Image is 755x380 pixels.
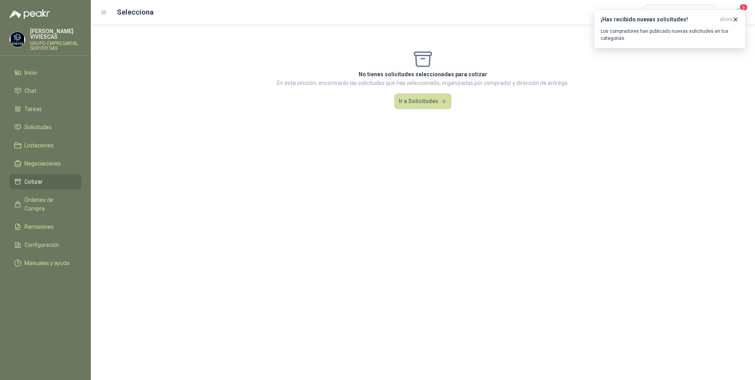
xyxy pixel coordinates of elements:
a: Inicio [9,65,81,80]
span: Negociaciones [24,159,61,168]
p: GRUPO EMPRESARIAL SERVER SAS [30,41,81,51]
a: Negociaciones [9,156,81,171]
a: Configuración [9,237,81,252]
span: Remisiones [24,222,54,231]
h3: ¡Has recibido nuevas solicitudes! [601,16,717,23]
a: Tareas [9,102,81,117]
span: Chat [24,87,36,95]
a: Manuales y ayuda [9,256,81,271]
a: Remisiones [9,219,81,234]
a: Solicitudes [9,120,81,135]
button: Ir a Solicitudes [394,94,451,109]
span: ahora [720,16,732,23]
span: 6 [739,4,748,11]
span: Configuración [24,241,59,249]
a: Licitaciones [9,138,81,153]
span: Órdenes de Compra [24,196,74,213]
a: Órdenes de Compra [9,192,81,216]
span: Tareas [24,105,42,113]
span: Solicitudes [24,123,52,132]
a: Chat [9,83,81,98]
span: Cotizar [24,177,43,186]
a: Cotizar [9,174,81,189]
img: Logo peakr [9,9,50,19]
span: Manuales y ayuda [24,259,69,267]
button: ¡Has recibido nuevas solicitudes!ahora Los compradores han publicado nuevas solicitudes en tus ca... [594,9,746,49]
p: [PERSON_NAME] VIVIESCAS [30,28,81,40]
h2: Selecciona [117,7,154,18]
p: No tienes solicitudes seleccionadas para cotizar [277,70,569,79]
img: Company Logo [10,32,25,47]
p: Los compradores han publicado nuevas solicitudes en tus categorías. [601,28,739,42]
button: Cargar cotizaciones [644,5,716,21]
p: En esta sección, encontrarás las solicitudes que has seleccionado, organizadas por comprador y di... [277,79,569,87]
span: Licitaciones [24,141,54,150]
button: 6 [731,6,746,20]
span: Inicio [24,68,37,77]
